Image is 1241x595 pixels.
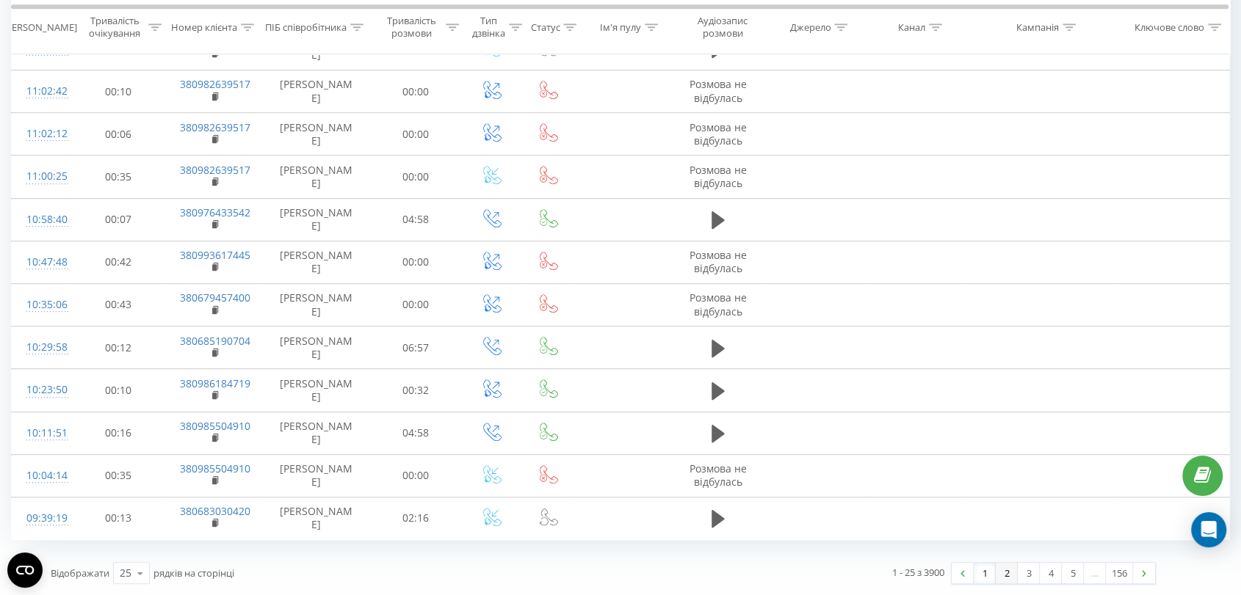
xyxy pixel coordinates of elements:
[690,461,747,489] span: Розмова не відбулась
[263,70,368,113] td: [PERSON_NAME]
[369,198,463,241] td: 04:58
[898,21,925,34] div: Канал
[1191,512,1226,547] div: Open Intercom Messenger
[180,504,250,518] a: 380683030420
[84,15,145,40] div: Тривалість очікування
[1084,563,1106,583] div: …
[26,77,57,106] div: 11:02:42
[71,198,165,241] td: 00:07
[180,376,250,390] a: 380986184719
[382,15,442,40] div: Тривалість розмови
[892,565,944,580] div: 1 - 25 з 3900
[263,497,368,539] td: [PERSON_NAME]
[71,113,165,156] td: 00:06
[71,369,165,412] td: 00:10
[71,326,165,369] td: 00:12
[690,248,747,275] span: Розмова не відбулась
[263,412,368,454] td: [PERSON_NAME]
[263,369,368,412] td: [PERSON_NAME]
[369,412,463,454] td: 04:58
[180,205,250,219] a: 380976433542
[263,241,368,283] td: [PERSON_NAME]
[51,566,109,580] span: Відображати
[369,156,463,198] td: 00:00
[180,291,250,304] a: 380679457400
[180,419,250,433] a: 380985504910
[263,113,368,156] td: [PERSON_NAME]
[26,248,57,277] div: 10:47:48
[180,248,250,262] a: 380993617445
[472,15,505,40] div: Тип дзвінка
[369,241,463,283] td: 00:00
[71,241,165,283] td: 00:42
[369,326,463,369] td: 06:57
[690,163,747,190] span: Розмова не відбулась
[71,70,165,113] td: 00:10
[71,156,165,198] td: 00:35
[71,497,165,539] td: 00:13
[263,283,368,326] td: [PERSON_NAME]
[26,120,57,148] div: 11:02:12
[600,21,641,34] div: Ім'я пулу
[369,369,463,412] td: 00:32
[789,21,831,34] div: Джерело
[974,563,996,583] a: 1
[71,454,165,497] td: 00:35
[7,552,43,588] button: Open CMP widget
[265,21,347,34] div: ПІБ співробітника
[263,326,368,369] td: [PERSON_NAME]
[369,497,463,539] td: 02:16
[171,21,237,34] div: Номер клієнта
[530,21,560,34] div: Статус
[180,334,250,348] a: 380685190704
[26,419,57,448] div: 10:11:51
[71,283,165,326] td: 00:43
[690,291,747,318] span: Розмова не відбулась
[26,376,57,404] div: 10:23:50
[263,454,368,497] td: [PERSON_NAME]
[369,70,463,113] td: 00:00
[263,156,368,198] td: [PERSON_NAME]
[263,198,368,241] td: [PERSON_NAME]
[153,566,234,580] span: рядків на сторінці
[71,412,165,454] td: 00:16
[690,77,747,104] span: Розмова не відбулась
[180,77,250,91] a: 380982639517
[26,333,57,362] div: 10:29:58
[369,454,463,497] td: 00:00
[1062,563,1084,583] a: 5
[26,205,57,234] div: 10:58:40
[1040,563,1062,583] a: 4
[369,283,463,326] td: 00:00
[1106,563,1133,583] a: 156
[180,461,250,475] a: 380985504910
[1016,21,1059,34] div: Кампанія
[369,113,463,156] td: 00:00
[26,461,57,490] div: 10:04:14
[690,120,747,147] span: Розмова не відбулась
[120,566,131,580] div: 25
[1018,563,1040,583] a: 3
[26,504,57,533] div: 09:39:19
[686,15,759,40] div: Аудіозапис розмови
[180,163,250,177] a: 380982639517
[26,162,57,191] div: 11:00:25
[26,291,57,319] div: 10:35:06
[996,563,1018,583] a: 2
[180,120,250,134] a: 380982639517
[1135,21,1204,34] div: Ключове слово
[3,21,77,34] div: [PERSON_NAME]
